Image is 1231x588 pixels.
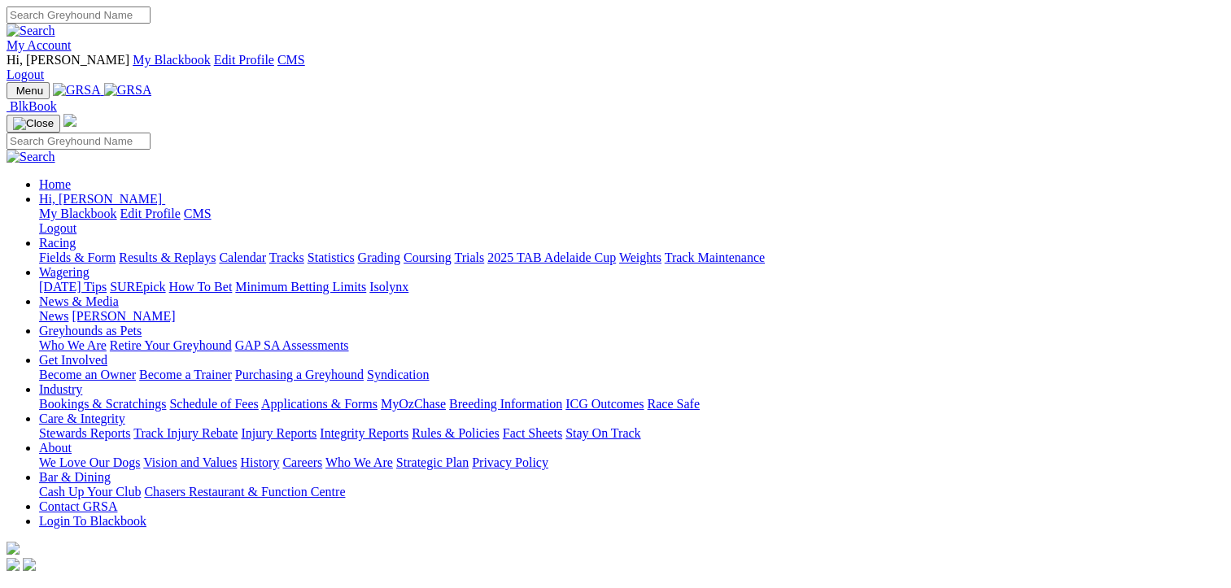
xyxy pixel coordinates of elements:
[7,7,151,24] input: Search
[7,24,55,38] img: Search
[282,455,322,469] a: Careers
[39,236,76,250] a: Racing
[381,397,446,411] a: MyOzChase
[7,53,1224,82] div: My Account
[665,250,765,264] a: Track Maintenance
[240,455,279,469] a: History
[110,338,232,352] a: Retire Your Greyhound
[39,294,119,308] a: News & Media
[39,309,1224,324] div: News & Media
[7,53,129,67] span: Hi, [PERSON_NAME]
[104,83,152,98] img: GRSA
[214,53,274,67] a: Edit Profile
[235,338,349,352] a: GAP SA Assessments
[39,338,1224,353] div: Greyhounds as Pets
[39,192,162,206] span: Hi, [PERSON_NAME]
[72,309,175,323] a: [PERSON_NAME]
[39,455,140,469] a: We Love Our Dogs
[39,265,89,279] a: Wagering
[39,207,117,220] a: My Blackbook
[7,99,57,113] a: BlkBook
[39,499,117,513] a: Contact GRSA
[261,397,378,411] a: Applications & Forms
[39,397,166,411] a: Bookings & Scratchings
[369,280,408,294] a: Isolynx
[16,85,43,97] span: Menu
[39,207,1224,236] div: Hi, [PERSON_NAME]
[144,485,345,499] a: Chasers Restaurant & Function Centre
[39,324,142,338] a: Greyhounds as Pets
[412,426,500,440] a: Rules & Policies
[39,280,1224,294] div: Wagering
[367,368,429,381] a: Syndication
[184,207,212,220] a: CMS
[39,221,76,235] a: Logout
[63,114,76,127] img: logo-grsa-white.png
[39,397,1224,412] div: Industry
[39,338,107,352] a: Who We Are
[325,455,393,469] a: Who We Are
[143,455,237,469] a: Vision and Values
[39,309,68,323] a: News
[39,192,165,206] a: Hi, [PERSON_NAME]
[39,250,116,264] a: Fields & Form
[320,426,408,440] a: Integrity Reports
[454,250,484,264] a: Trials
[565,426,640,440] a: Stay On Track
[13,117,54,130] img: Close
[219,250,266,264] a: Calendar
[39,250,1224,265] div: Racing
[7,68,44,81] a: Logout
[39,412,125,425] a: Care & Integrity
[39,177,71,191] a: Home
[269,250,304,264] a: Tracks
[39,514,146,528] a: Login To Blackbook
[308,250,355,264] a: Statistics
[7,150,55,164] img: Search
[39,485,1224,499] div: Bar & Dining
[358,250,400,264] a: Grading
[39,426,130,440] a: Stewards Reports
[404,250,452,264] a: Coursing
[277,53,305,67] a: CMS
[120,207,181,220] a: Edit Profile
[7,115,60,133] button: Toggle navigation
[39,441,72,455] a: About
[39,426,1224,441] div: Care & Integrity
[23,558,36,571] img: twitter.svg
[565,397,644,411] a: ICG Outcomes
[487,250,616,264] a: 2025 TAB Adelaide Cup
[169,280,233,294] a: How To Bet
[39,368,136,381] a: Become an Owner
[39,280,107,294] a: [DATE] Tips
[619,250,661,264] a: Weights
[7,38,72,52] a: My Account
[53,83,101,98] img: GRSA
[39,382,82,396] a: Industry
[119,250,216,264] a: Results & Replays
[10,99,57,113] span: BlkBook
[7,82,50,99] button: Toggle navigation
[39,470,111,484] a: Bar & Dining
[39,353,107,367] a: Get Involved
[7,558,20,571] img: facebook.svg
[133,426,238,440] a: Track Injury Rebate
[133,53,211,67] a: My Blackbook
[472,455,548,469] a: Privacy Policy
[110,280,165,294] a: SUREpick
[449,397,562,411] a: Breeding Information
[39,485,141,499] a: Cash Up Your Club
[39,455,1224,470] div: About
[7,133,151,150] input: Search
[169,397,258,411] a: Schedule of Fees
[7,542,20,555] img: logo-grsa-white.png
[139,368,232,381] a: Become a Trainer
[503,426,562,440] a: Fact Sheets
[647,397,699,411] a: Race Safe
[235,280,366,294] a: Minimum Betting Limits
[396,455,469,469] a: Strategic Plan
[241,426,316,440] a: Injury Reports
[235,368,364,381] a: Purchasing a Greyhound
[39,368,1224,382] div: Get Involved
